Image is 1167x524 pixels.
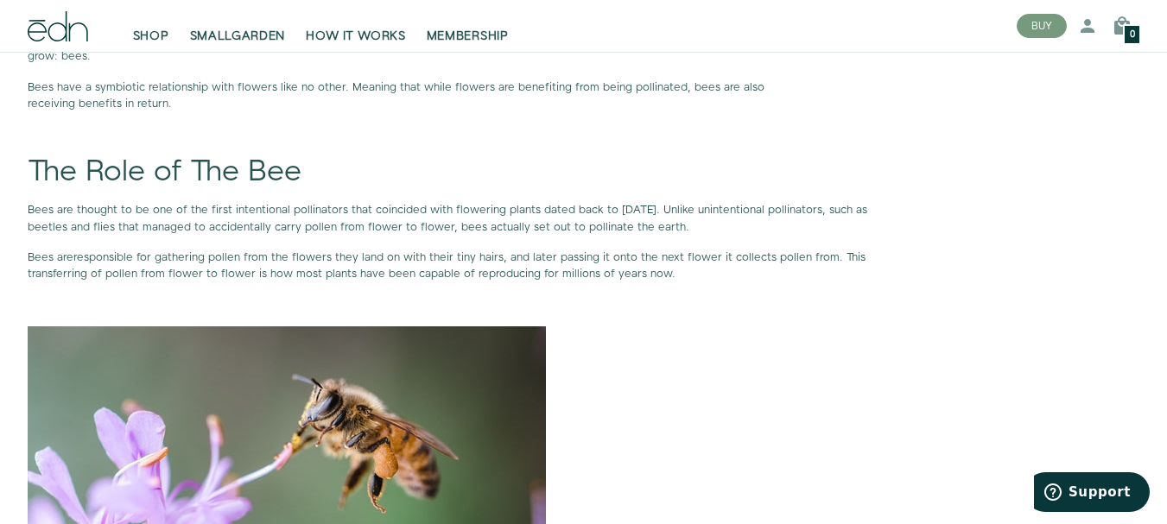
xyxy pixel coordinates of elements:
h1: The Role of The Bee [28,156,870,188]
p: responsible for gathering pollen from the flowers they land on with their tiny hairs, and later p... [28,249,870,282]
span: HOW IT WORKS [306,28,405,45]
span: Bees are thought to be one of the first intentional pollinators that coincided with flowering pla... [28,202,867,234]
iframe: Opens a widget where you can find more information [1034,472,1150,515]
span: 0 [1130,30,1135,40]
span: Bees are [28,249,73,265]
a: SMALLGARDEN [180,7,296,45]
a: HOW IT WORKS [295,7,415,45]
span: SMALLGARDEN [190,28,286,45]
a: SHOP [123,7,180,45]
span: SHOP [133,28,169,45]
p: Bees have a symbiotic relationship with flowers like no other. Meaning that while flowers are ben... [28,79,870,112]
span: MEMBERSHIP [427,28,509,45]
a: MEMBERSHIP [416,7,519,45]
button: BUY [1017,14,1067,38]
